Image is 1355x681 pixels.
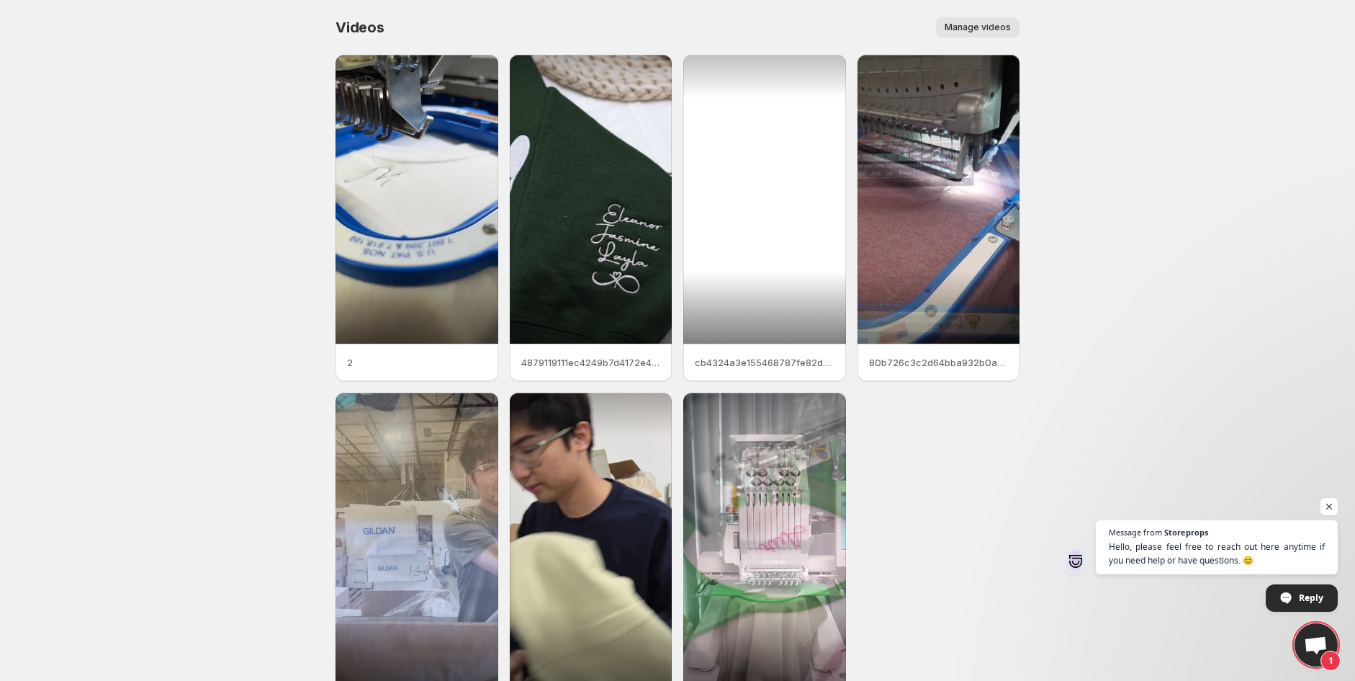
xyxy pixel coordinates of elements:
span: 1 [1320,651,1341,671]
span: Storeprops [1164,528,1208,536]
a: Open chat [1295,623,1338,667]
button: Manage videos [936,17,1019,37]
p: 80b726c3c2d64bba932b0a2ab9ab8e8eHD-1080p-72Mbps-45621355 [869,355,1009,370]
p: cb4324a3e155468787fe82d6227fa71eHD-1080p-72Mbps-45621352 [695,355,834,370]
span: Manage videos [945,22,1011,33]
p: 4879119111ec4249b7d4172e44a2f2abHD-1080p-72Mbps-45621365 [521,355,661,370]
span: Hello, please feel free to reach out here anytime if you need help or have questions. 😊 [1109,540,1325,567]
p: 2 [347,355,487,370]
span: Videos [336,19,384,36]
span: Reply [1299,585,1323,610]
span: Message from [1109,528,1162,536]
